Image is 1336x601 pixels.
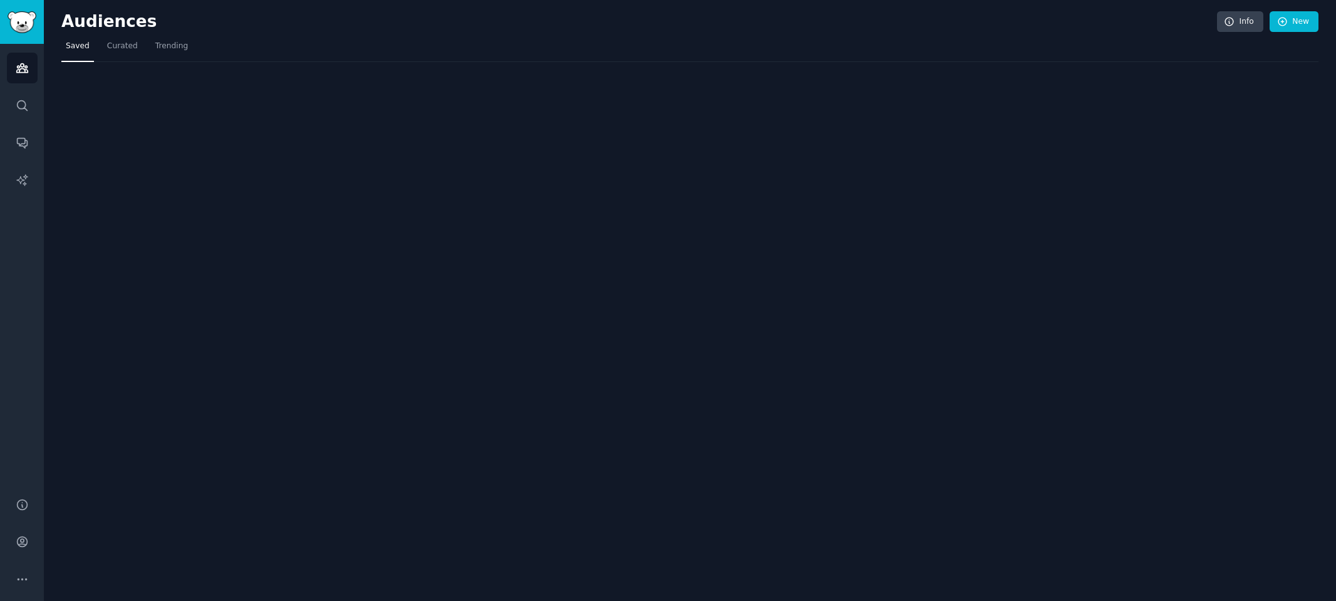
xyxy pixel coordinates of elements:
span: Curated [107,41,138,52]
a: Info [1217,11,1263,33]
a: Saved [61,36,94,62]
img: GummySearch logo [8,11,36,33]
span: Trending [155,41,188,52]
h2: Audiences [61,12,1217,32]
a: New [1270,11,1318,33]
span: Saved [66,41,90,52]
a: Trending [151,36,192,62]
a: Curated [103,36,142,62]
